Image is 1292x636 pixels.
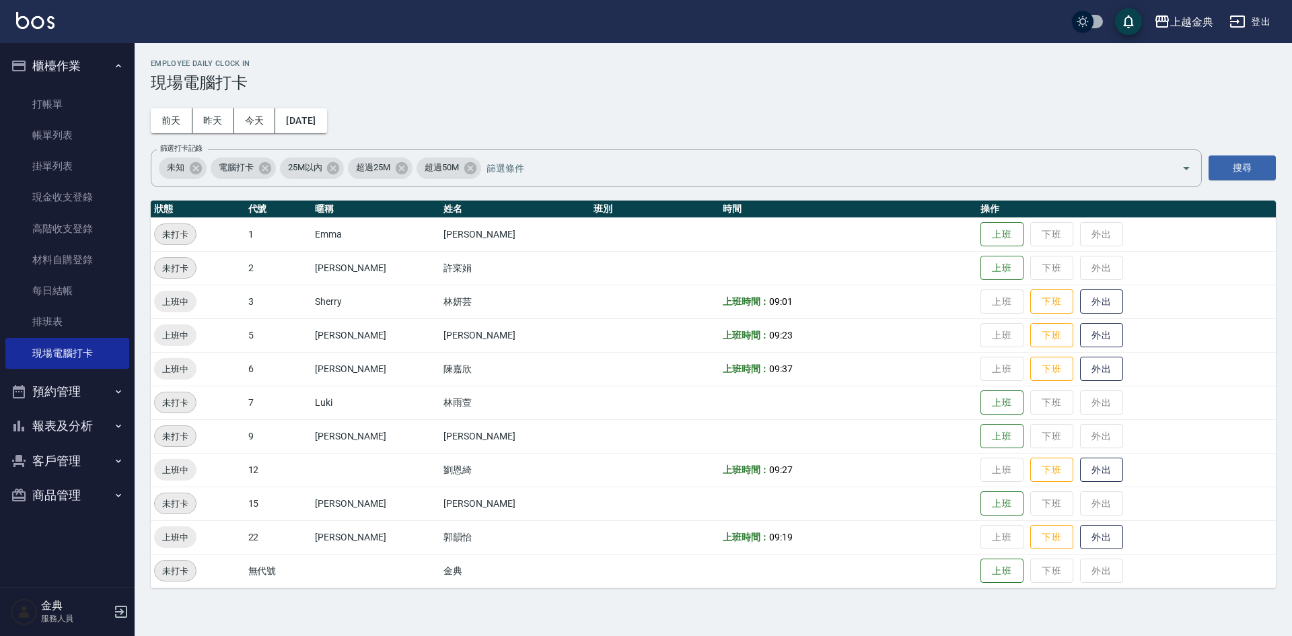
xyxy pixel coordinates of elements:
input: 篩選條件 [483,156,1158,180]
td: 無代號 [245,554,312,588]
td: [PERSON_NAME] [312,318,441,352]
td: 3 [245,285,312,318]
button: 櫃檯作業 [5,48,129,83]
span: 未打卡 [155,564,196,578]
span: 電腦打卡 [211,161,262,174]
button: 今天 [234,108,276,133]
td: 6 [245,352,312,386]
span: 上班中 [154,362,196,376]
span: 09:27 [769,464,793,475]
a: 帳單列表 [5,120,129,151]
button: 前天 [151,108,192,133]
button: 下班 [1030,357,1073,382]
td: Sherry [312,285,441,318]
button: 外出 [1080,323,1123,348]
td: 林雨萱 [440,386,590,419]
td: 22 [245,520,312,554]
td: [PERSON_NAME] [440,487,590,520]
td: 1 [245,217,312,251]
b: 上班時間： [723,363,770,374]
th: 班別 [590,201,719,218]
button: 昨天 [192,108,234,133]
span: 上班中 [154,295,196,309]
img: Logo [16,12,55,29]
span: 未打卡 [155,497,196,511]
div: 未知 [159,157,207,179]
a: 掛單列表 [5,151,129,182]
td: 15 [245,487,312,520]
button: 預約管理 [5,374,129,409]
span: 未打卡 [155,227,196,242]
td: 7 [245,386,312,419]
button: 商品管理 [5,478,129,513]
td: 劉恩綺 [440,453,590,487]
h2: Employee Daily Clock In [151,59,1276,68]
h5: 金典 [41,599,110,612]
td: [PERSON_NAME] [312,251,441,285]
button: [DATE] [275,108,326,133]
button: 上班 [980,559,1024,584]
a: 現金收支登錄 [5,182,129,213]
label: 篩選打卡記錄 [160,143,203,153]
a: 現場電腦打卡 [5,338,129,369]
a: 高階收支登錄 [5,213,129,244]
th: 代號 [245,201,312,218]
button: 上越金典 [1149,8,1219,36]
div: 25M以內 [280,157,345,179]
td: 9 [245,419,312,453]
button: 客戶管理 [5,444,129,479]
td: [PERSON_NAME] [440,217,590,251]
h3: 現場電腦打卡 [151,73,1276,92]
span: 09:37 [769,363,793,374]
span: 上班中 [154,463,196,477]
span: 上班中 [154,530,196,544]
b: 上班時間： [723,464,770,475]
th: 時間 [719,201,977,218]
td: [PERSON_NAME] [440,318,590,352]
button: 上班 [980,491,1024,516]
a: 材料自購登錄 [5,244,129,275]
td: [PERSON_NAME] [312,352,441,386]
button: 上班 [980,390,1024,415]
div: 超過50M [417,157,481,179]
span: 09:01 [769,296,793,307]
span: 超過25M [348,161,398,174]
span: 上班中 [154,328,196,343]
td: 郭韻怡 [440,520,590,554]
button: 下班 [1030,323,1073,348]
td: [PERSON_NAME] [312,520,441,554]
a: 每日結帳 [5,275,129,306]
button: Open [1176,157,1197,179]
button: 外出 [1080,525,1123,550]
div: 上越金典 [1170,13,1213,30]
button: 外出 [1080,458,1123,483]
p: 服務人員 [41,612,110,625]
span: 25M以內 [280,161,330,174]
span: 未打卡 [155,429,196,444]
button: 外出 [1080,289,1123,314]
button: 報表及分析 [5,409,129,444]
button: save [1115,8,1142,35]
td: Luki [312,386,441,419]
a: 打帳單 [5,89,129,120]
td: [PERSON_NAME] [440,419,590,453]
td: [PERSON_NAME] [312,419,441,453]
img: Person [11,598,38,625]
td: 林妍芸 [440,285,590,318]
td: 2 [245,251,312,285]
button: 下班 [1030,289,1073,314]
button: 下班 [1030,525,1073,550]
button: 上班 [980,222,1024,247]
td: 12 [245,453,312,487]
th: 狀態 [151,201,245,218]
a: 排班表 [5,306,129,337]
th: 姓名 [440,201,590,218]
td: 5 [245,318,312,352]
button: 搜尋 [1209,155,1276,180]
button: 外出 [1080,357,1123,382]
td: [PERSON_NAME] [312,487,441,520]
td: Emma [312,217,441,251]
th: 操作 [977,201,1276,218]
span: 超過50M [417,161,467,174]
th: 暱稱 [312,201,441,218]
